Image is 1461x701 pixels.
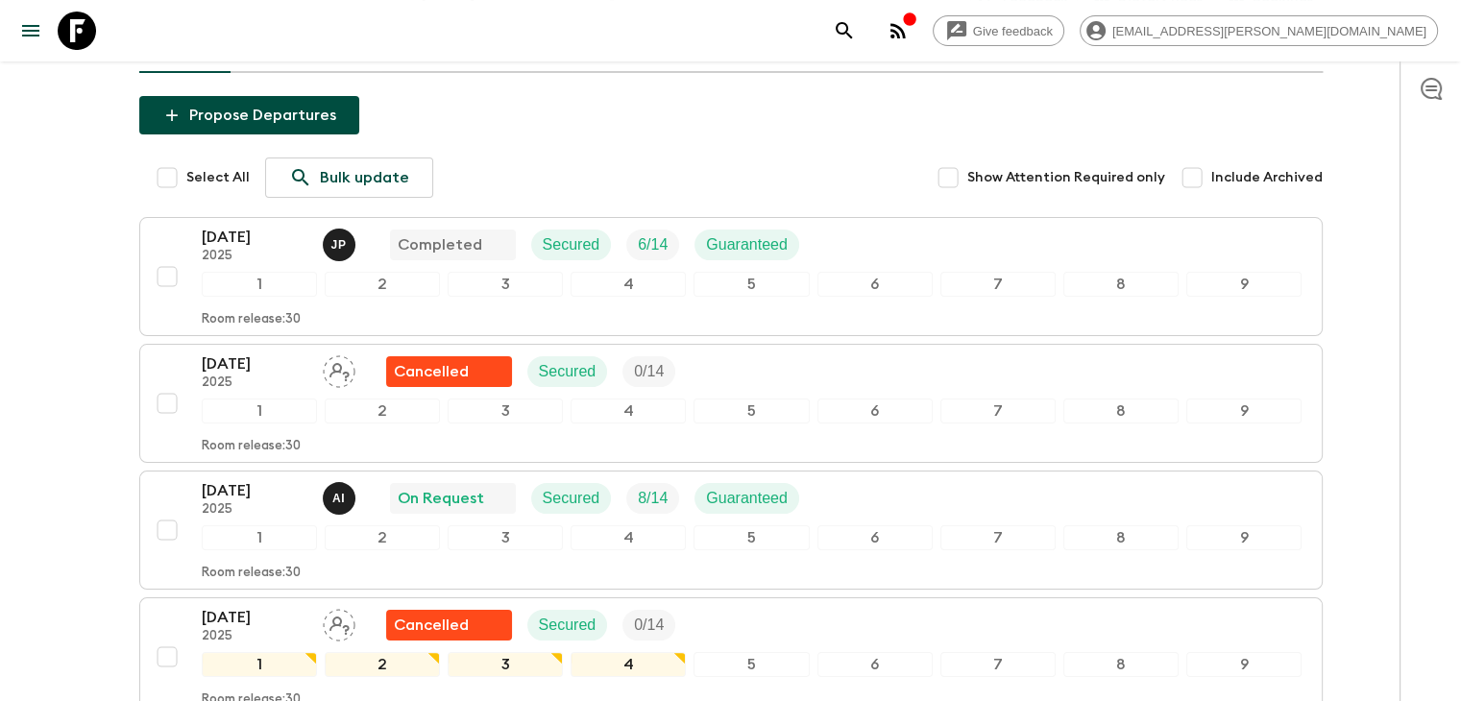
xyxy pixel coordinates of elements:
[694,399,809,423] div: 5
[531,230,612,260] div: Secured
[323,361,355,376] span: Assign pack leader
[571,272,686,297] div: 4
[527,356,608,387] div: Secured
[386,356,512,387] div: Flash Pack cancellation
[325,652,440,677] div: 2
[706,487,788,510] p: Guaranteed
[527,610,608,641] div: Secured
[12,12,50,50] button: menu
[265,157,433,198] a: Bulk update
[325,525,440,550] div: 2
[825,12,864,50] button: search adventures
[1063,652,1179,677] div: 8
[622,356,675,387] div: Trip Fill
[332,491,345,506] p: A I
[323,482,359,515] button: AI
[571,652,686,677] div: 4
[320,166,409,189] p: Bulk update
[394,360,469,383] p: Cancelled
[186,168,250,187] span: Select All
[967,168,1165,187] span: Show Attention Required only
[202,566,301,581] p: Room release: 30
[706,233,788,256] p: Guaranteed
[1102,24,1437,38] span: [EMAIL_ADDRESS][PERSON_NAME][DOMAIN_NAME]
[202,629,307,644] p: 2025
[202,652,317,677] div: 1
[962,24,1063,38] span: Give feedback
[448,399,563,423] div: 3
[694,272,809,297] div: 5
[202,375,307,391] p: 2025
[1063,399,1179,423] div: 8
[202,352,307,375] p: [DATE]
[448,272,563,297] div: 3
[202,502,307,518] p: 2025
[202,249,307,264] p: 2025
[940,272,1056,297] div: 7
[323,615,355,630] span: Assign pack leader
[1186,399,1302,423] div: 9
[448,652,563,677] div: 3
[1186,652,1302,677] div: 9
[638,233,668,256] p: 6 / 14
[398,233,482,256] p: Completed
[139,471,1323,590] button: [DATE]2025Alvaro IxtetelaOn RequestSecuredTrip FillGuaranteed123456789Room release:30
[817,399,933,423] div: 6
[694,652,809,677] div: 5
[139,96,359,134] button: Propose Departures
[940,399,1056,423] div: 7
[325,272,440,297] div: 2
[1063,525,1179,550] div: 8
[694,525,809,550] div: 5
[398,487,484,510] p: On Request
[626,483,679,514] div: Trip Fill
[323,234,359,250] span: Julio Posadas
[626,230,679,260] div: Trip Fill
[202,312,301,327] p: Room release: 30
[638,487,668,510] p: 8 / 14
[202,525,317,550] div: 1
[817,652,933,677] div: 6
[448,525,563,550] div: 3
[386,610,512,641] div: Flash Pack cancellation
[202,399,317,423] div: 1
[571,525,686,550] div: 4
[543,233,600,256] p: Secured
[202,226,307,249] p: [DATE]
[202,439,301,454] p: Room release: 30
[622,610,675,641] div: Trip Fill
[634,360,664,383] p: 0 / 14
[325,399,440,423] div: 2
[202,606,307,629] p: [DATE]
[543,487,600,510] p: Secured
[571,399,686,423] div: 4
[1063,272,1179,297] div: 8
[933,15,1064,46] a: Give feedback
[539,614,597,637] p: Secured
[531,483,612,514] div: Secured
[539,360,597,383] p: Secured
[940,652,1056,677] div: 7
[940,525,1056,550] div: 7
[202,479,307,502] p: [DATE]
[1211,168,1323,187] span: Include Archived
[1080,15,1438,46] div: [EMAIL_ADDRESS][PERSON_NAME][DOMAIN_NAME]
[634,614,664,637] p: 0 / 14
[202,272,317,297] div: 1
[139,344,1323,463] button: [DATE]2025Assign pack leaderFlash Pack cancellationSecuredTrip Fill123456789Room release:30
[139,217,1323,336] button: [DATE]2025Julio PosadasCompletedSecuredTrip FillGuaranteed123456789Room release:30
[323,488,359,503] span: Alvaro Ixtetela
[1186,272,1302,297] div: 9
[817,525,933,550] div: 6
[1186,525,1302,550] div: 9
[817,272,933,297] div: 6
[394,614,469,637] p: Cancelled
